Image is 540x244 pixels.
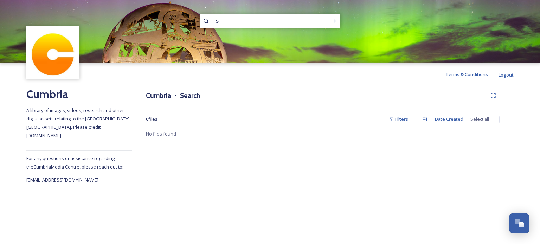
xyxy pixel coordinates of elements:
[212,13,309,29] input: Search
[499,72,514,78] span: Logout
[385,112,412,126] div: Filters
[180,91,200,101] h3: Search
[146,91,171,101] h3: Cumbria
[445,70,499,79] a: Terms & Conditions
[146,131,176,137] span: No files found
[26,155,123,170] span: For any questions or assistance regarding the Cumbria Media Centre, please reach out to:
[445,71,488,78] span: Terms & Conditions
[470,116,489,123] span: Select all
[431,112,467,126] div: Date Created
[26,177,98,183] span: [EMAIL_ADDRESS][DOMAIN_NAME]
[146,116,157,123] span: 0 file s
[26,86,132,103] h2: Cumbria
[26,107,132,139] span: A library of images, videos, research and other digital assets relating to the [GEOGRAPHIC_DATA],...
[27,27,78,78] img: images.jpg
[509,213,529,233] button: Open Chat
